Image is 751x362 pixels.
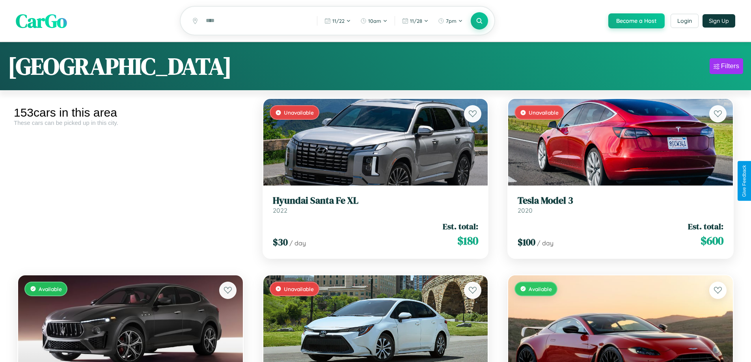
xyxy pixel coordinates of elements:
[284,109,314,116] span: Unavailable
[701,233,723,249] span: $ 600
[529,109,559,116] span: Unavailable
[446,18,457,24] span: 7pm
[398,15,432,27] button: 11/28
[273,195,479,206] h3: Hyundai Santa Fe XL
[742,165,747,197] div: Give Feedback
[529,286,552,292] span: Available
[710,58,743,74] button: Filters
[321,15,355,27] button: 11/22
[518,206,533,214] span: 2020
[39,286,62,292] span: Available
[537,239,553,247] span: / day
[273,206,287,214] span: 2022
[443,221,478,232] span: Est. total:
[356,15,391,27] button: 10am
[410,18,422,24] span: 11 / 28
[703,14,735,28] button: Sign Up
[16,8,67,34] span: CarGo
[434,15,467,27] button: 7pm
[8,50,232,82] h1: [GEOGRAPHIC_DATA]
[284,286,314,292] span: Unavailable
[14,119,247,126] div: These cars can be picked up in this city.
[518,195,723,214] a: Tesla Model 32020
[518,195,723,206] h3: Tesla Model 3
[368,18,381,24] span: 10am
[289,239,306,247] span: / day
[457,233,478,249] span: $ 180
[273,195,479,214] a: Hyundai Santa Fe XL2022
[671,14,699,28] button: Login
[688,221,723,232] span: Est. total:
[721,62,739,70] div: Filters
[14,106,247,119] div: 153 cars in this area
[273,236,288,249] span: $ 30
[608,13,665,28] button: Become a Host
[332,18,345,24] span: 11 / 22
[518,236,535,249] span: $ 100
